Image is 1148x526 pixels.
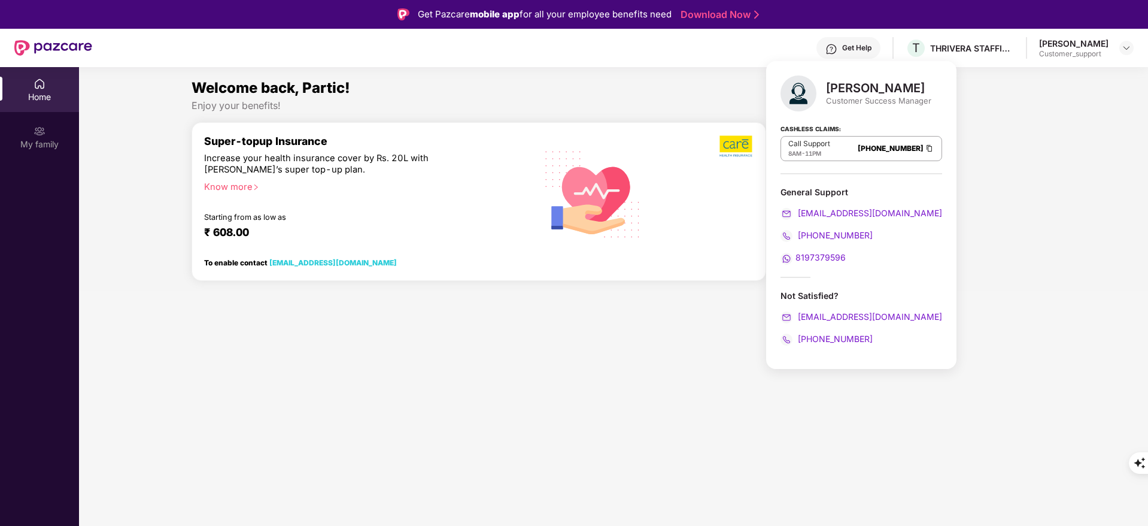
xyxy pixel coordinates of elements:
img: Stroke [754,8,759,21]
div: Super-topup Insurance [204,135,525,147]
div: Get Pazcare for all your employee benefits need [418,7,672,22]
span: 11PM [805,150,821,157]
div: To enable contact [204,258,397,267]
div: Get Help [842,43,871,53]
img: svg+xml;base64,PHN2ZyB4bWxucz0iaHR0cDovL3d3dy53My5vcmcvMjAwMC9zdmciIHhtbG5zOnhsaW5rPSJodHRwOi8vd3... [536,135,650,252]
div: THRIVERA STAFFING SERVICES PRIVATE LIMITED [930,43,1014,54]
img: Logo [397,8,409,20]
div: General Support [780,186,942,265]
div: ₹ 608.00 [204,226,513,240]
img: b5dec4f62d2307b9de63beb79f102df3.png [719,135,754,158]
img: New Pazcare Logo [14,40,92,56]
a: [PHONE_NUMBER] [780,230,873,240]
div: Customer_support [1039,49,1108,59]
span: Welcome back, Partic! [192,79,350,96]
p: Call Support [788,139,830,149]
img: svg+xml;base64,PHN2ZyBpZD0iSGVscC0zMngzMiIgeG1sbnM9Imh0dHA6Ly93d3cudzMub3JnLzIwMDAvc3ZnIiB3aWR0aD... [825,43,837,55]
a: 8197379596 [780,252,846,262]
img: Clipboard Icon [925,143,934,153]
a: [EMAIL_ADDRESS][DOMAIN_NAME] [780,312,942,322]
span: right [253,184,259,191]
div: Enjoy your benefits! [192,99,1036,112]
div: Not Satisfied? [780,290,942,346]
span: 8AM [788,150,801,157]
img: svg+xml;base64,PHN2ZyB4bWxucz0iaHR0cDovL3d3dy53My5vcmcvMjAwMC9zdmciIHdpZHRoPSIyMCIgaGVpZ2h0PSIyMC... [780,208,792,220]
img: svg+xml;base64,PHN2ZyBpZD0iRHJvcGRvd24tMzJ4MzIiIHhtbG5zPSJodHRwOi8vd3d3LnczLm9yZy8yMDAwL3N2ZyIgd2... [1122,43,1131,53]
span: [EMAIL_ADDRESS][DOMAIN_NAME] [795,208,942,218]
a: [EMAIL_ADDRESS][DOMAIN_NAME] [780,208,942,218]
div: Starting from as low as [204,213,474,221]
img: svg+xml;base64,PHN2ZyB4bWxucz0iaHR0cDovL3d3dy53My5vcmcvMjAwMC9zdmciIHdpZHRoPSIyMCIgaGVpZ2h0PSIyMC... [780,334,792,346]
strong: mobile app [470,8,520,20]
img: svg+xml;base64,PHN2ZyB4bWxucz0iaHR0cDovL3d3dy53My5vcmcvMjAwMC9zdmciIHdpZHRoPSIyMCIgaGVpZ2h0PSIyMC... [780,312,792,324]
div: [PERSON_NAME] [1039,38,1108,49]
img: svg+xml;base64,PHN2ZyB3aWR0aD0iMjAiIGhlaWdodD0iMjAiIHZpZXdCb3g9IjAgMCAyMCAyMCIgZmlsbD0ibm9uZSIgeG... [34,125,45,137]
a: [EMAIL_ADDRESS][DOMAIN_NAME] [269,258,397,267]
img: svg+xml;base64,PHN2ZyBpZD0iSG9tZSIgeG1sbnM9Imh0dHA6Ly93d3cudzMub3JnLzIwMDAvc3ZnIiB3aWR0aD0iMjAiIG... [34,78,45,90]
img: svg+xml;base64,PHN2ZyB4bWxucz0iaHR0cDovL3d3dy53My5vcmcvMjAwMC9zdmciIHdpZHRoPSIyMCIgaGVpZ2h0PSIyMC... [780,253,792,265]
a: Download Now [681,8,755,21]
a: [PHONE_NUMBER] [858,144,924,153]
strong: Cashless Claims: [780,122,841,135]
span: T [912,41,920,55]
div: Not Satisfied? [780,290,942,301]
div: Increase your health insurance cover by Rs. 20L with [PERSON_NAME]’s super top-up plan. [204,153,473,176]
img: svg+xml;base64,PHN2ZyB4bWxucz0iaHR0cDovL3d3dy53My5vcmcvMjAwMC9zdmciIHhtbG5zOnhsaW5rPSJodHRwOi8vd3... [780,75,816,111]
div: General Support [780,186,942,198]
div: Customer Success Manager [826,95,931,106]
a: [PHONE_NUMBER] [780,334,873,344]
img: svg+xml;base64,PHN2ZyB4bWxucz0iaHR0cDovL3d3dy53My5vcmcvMjAwMC9zdmciIHdpZHRoPSIyMCIgaGVpZ2h0PSIyMC... [780,230,792,242]
span: [EMAIL_ADDRESS][DOMAIN_NAME] [795,312,942,322]
div: Know more [204,182,518,190]
span: [PHONE_NUMBER] [795,230,873,240]
div: [PERSON_NAME] [826,81,931,95]
span: 8197379596 [795,252,846,262]
span: [PHONE_NUMBER] [795,334,873,344]
div: - [788,149,830,158]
